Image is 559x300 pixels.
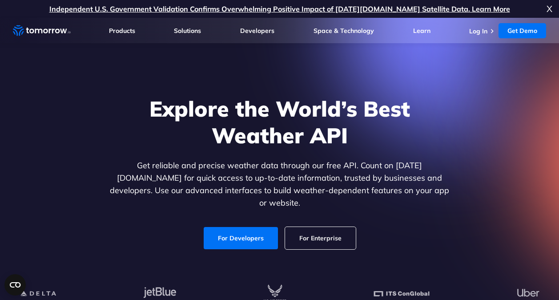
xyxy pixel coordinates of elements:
a: Developers [240,27,274,35]
a: Home link [13,24,71,37]
a: For Enterprise [285,227,356,249]
a: Products [109,27,135,35]
h1: Explore the World’s Best Weather API [108,95,451,149]
a: Learn [413,27,430,35]
a: Independent U.S. Government Validation Confirms Overwhelming Positive Impact of [DATE][DOMAIN_NAM... [49,4,510,13]
a: Solutions [174,27,201,35]
a: For Developers [204,227,278,249]
a: Log In [469,27,487,35]
p: Get reliable and precise weather data through our free API. Count on [DATE][DOMAIN_NAME] for quic... [108,159,451,209]
button: Open CMP widget [4,274,26,296]
a: Space & Technology [314,27,374,35]
a: Get Demo [499,23,546,38]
